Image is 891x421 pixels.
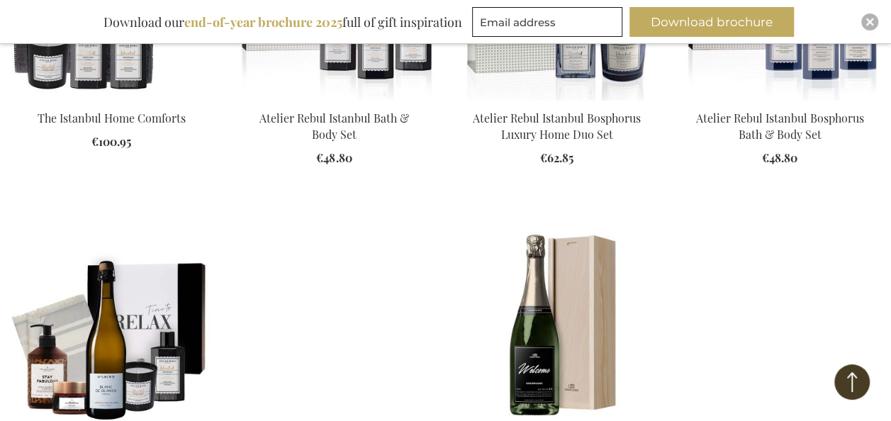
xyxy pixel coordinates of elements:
[38,111,186,125] a: The Istanbul Home Comforts
[316,150,352,165] span: €48.80
[629,7,794,37] button: Download brochure
[234,92,434,106] a: Atelier Rebul Istanbul Bath & Body Set
[97,7,469,37] div: Download our full of gift inspiration
[861,13,878,30] div: Close
[184,13,342,30] b: end-of-year brochure 2025
[457,92,657,106] a: Atelier Rebul Istanbul Bosphorus Luxury Home Duo Set
[91,134,131,149] span: €100.95
[472,7,622,37] input: Email address
[680,92,880,106] a: Atelier Rebul Istanbul Bosphorus
[540,150,573,165] span: €62.85
[11,92,211,106] a: The Istanbul Home Comforts
[865,18,874,26] img: Close
[472,7,627,41] form: marketing offers and promotions
[473,111,641,142] a: Atelier Rebul Istanbul Bosphorus Luxury Home Duo Set
[259,111,409,142] a: Atelier Rebul Istanbul Bath & Body Set
[695,111,863,142] a: Atelier Rebul Istanbul Bosphorus Bath & Body Set
[762,150,797,165] span: €48.80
